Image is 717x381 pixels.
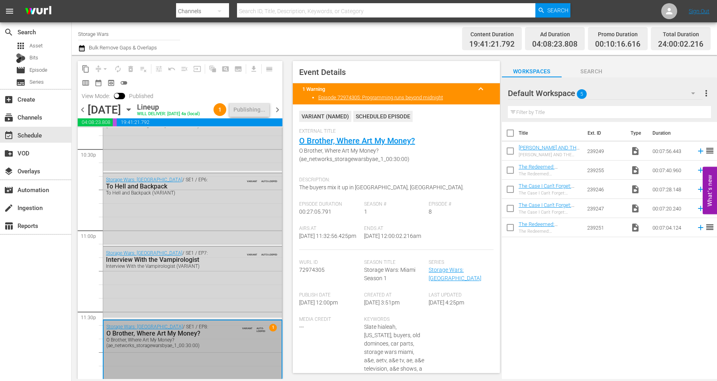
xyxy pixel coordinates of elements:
span: Video [631,185,640,194]
td: 00:07:28.148 [649,180,693,199]
span: [DATE] 11:32:56.425pm [299,233,356,239]
span: AUTO-LOOPED [261,176,277,183]
button: Search [535,3,570,18]
span: [DATE] 4:25pm [429,299,464,306]
div: Total Duration [658,29,703,40]
div: Content Duration [469,29,515,40]
span: Series [29,78,44,86]
div: / SE1 / EP7: [106,250,241,269]
span: Search [4,27,14,37]
span: more_vert [701,88,711,98]
a: Storage Wars: [GEOGRAPHIC_DATA] [429,267,481,281]
span: 19:41:21.792 [117,118,282,126]
span: Episode [29,66,47,74]
span: Download as CSV [245,61,260,77]
span: video_file [631,204,640,213]
span: Description: [299,177,490,183]
span: Revert to Primary Episode [165,63,178,75]
span: reorder [705,222,715,232]
span: Episode # [429,201,490,208]
th: Duration [648,122,695,144]
div: Publishing... [233,102,265,117]
span: O Brother, Where Art My Money? (ae_networks_storagewarsbyae_1_00:30:00) [299,147,490,163]
span: reorder [705,165,715,175]
span: Overlays [4,167,14,176]
div: Scheduled Episode [353,111,413,122]
div: WILL DELIVER: [DATE] 4a (local) [137,112,200,117]
span: 8 [429,208,432,215]
a: The Case I Can't Forget: [PERSON_NAME] [519,183,574,195]
div: The Case I Can't Forget: [PERSON_NAME] [519,210,581,215]
div: To Hell and Backpack [106,183,241,190]
span: 1 [269,324,277,332]
span: 72974305 [299,267,325,273]
div: Interview With the Vampirologist (VARIANT) [106,263,241,269]
span: Series [429,259,490,266]
div: The Redeemed: [PERSON_NAME] [519,229,581,234]
div: VARIANT ( NAMED ) [299,111,351,122]
td: 239246 [584,180,627,199]
span: Loop Content [112,63,124,75]
td: 00:07:40.960 [649,161,693,180]
span: chevron_right [272,105,282,115]
span: 00:10:16.616 [113,118,117,126]
span: Schedule [4,131,14,140]
span: Reports [4,221,14,231]
span: date_range_outlined [94,79,102,87]
button: more_vert [701,84,711,103]
th: Type [626,122,648,144]
span: Episode Duration [299,201,360,208]
div: Ad Duration [532,29,578,40]
div: The Redeemed: [PERSON_NAME] [519,171,581,177]
span: calendar_view_week_outlined [82,79,90,87]
div: Bits [16,53,25,63]
span: Last Updated [429,292,490,299]
a: O Brother, Where Art My Money? [299,136,415,145]
span: Create [4,95,14,104]
div: / SE1 / EP8: [106,324,236,348]
a: The Case I Can't Forget: [PERSON_NAME] [519,202,574,214]
div: [DATE] [88,103,121,116]
span: menu [5,6,14,16]
span: [DATE] 3:51pm [364,299,400,306]
span: Ingestion [4,203,14,213]
svg: Add to Schedule [696,185,705,194]
span: View Backup [105,77,118,89]
span: AUTO-LOOPED [261,249,277,256]
span: The buyers mix it up in [GEOGRAPHIC_DATA], [GEOGRAPHIC_DATA]. [299,184,464,190]
span: Keywords [364,316,425,323]
div: O Brother, Where Art My Money? (ae_networks_storagewarsbyae_1_00:30:00) [106,337,236,348]
span: Created At [364,292,425,299]
a: Storage Wars: [GEOGRAPHIC_DATA] [106,324,183,330]
span: Video [631,165,640,175]
span: 1 [364,208,367,215]
span: Wurl Id [299,259,360,266]
svg: Add to Schedule [696,166,705,175]
img: ans4CAIJ8jUAAAAAAAAAAAAAAAAAAAAAAAAgQb4GAAAAAAAAAAAAAAAAAAAAAAAAJMjXAAAAAAAAAAAAAAAAAAAAAAAAgAT5G... [19,2,57,21]
span: Storage Wars: Miami Season 1 [364,267,415,281]
span: Refresh All Search Blocks [204,61,219,77]
div: / SE1 / EP6: [106,177,241,196]
a: [PERSON_NAME] AND THE CASE OF HIS PARTNER [PERSON_NAME] [519,145,580,163]
span: Bulk Remove Gaps & Overlaps [88,45,157,51]
span: Episode [16,65,25,75]
a: Episode 72974305: Programming runs beyond midnight [318,94,443,100]
span: Event Details [299,67,346,77]
span: Media Credit [299,316,360,323]
span: 00:10:16.616 [595,40,641,49]
span: Remove Gaps & Overlaps [92,63,112,75]
span: Video [631,223,640,232]
span: reorder [705,146,715,155]
span: 00:27:05.791 [299,208,331,215]
a: The Redeemed: [PERSON_NAME] [519,164,558,176]
span: Workspaces [502,67,562,77]
span: 24:00:02.216 [658,40,703,49]
span: [DATE] 12:00:02.216am [364,233,421,239]
span: Toggle to switch from Published to Draft view. [114,93,119,98]
span: Search [562,67,621,77]
button: Publishing... [229,102,269,117]
span: 19:41:21.792 [469,40,515,49]
td: 00:07:04.124 [649,218,693,237]
svg: Add to Schedule [696,223,705,232]
a: The Redeemed: [PERSON_NAME] [519,221,558,233]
